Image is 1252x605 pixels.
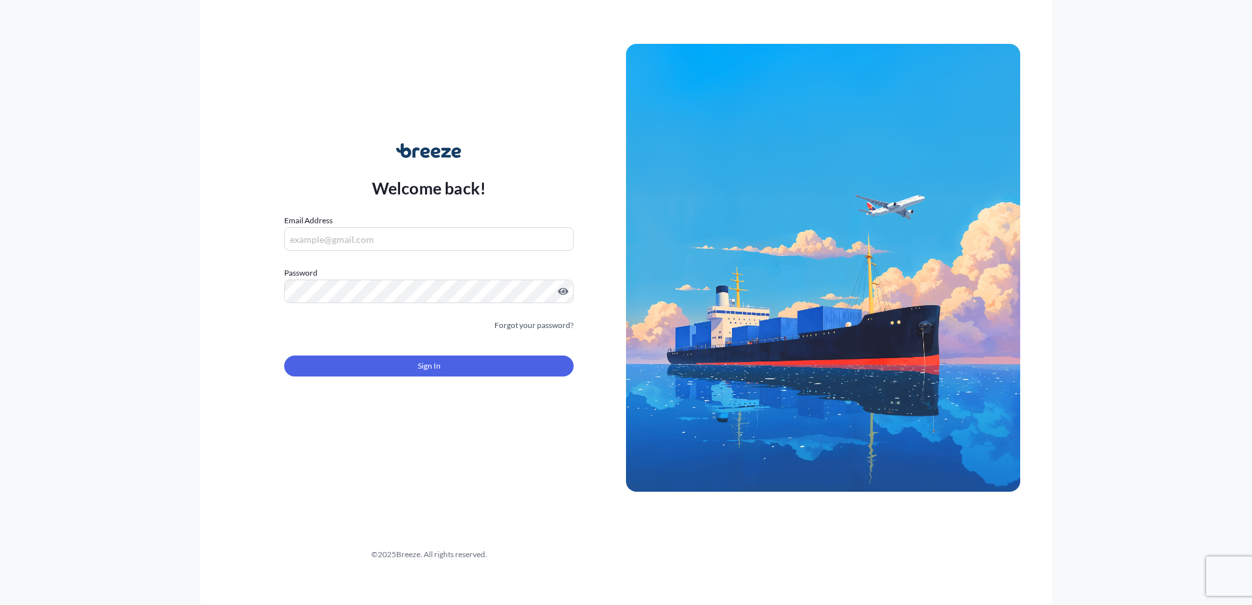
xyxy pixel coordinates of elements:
[232,548,626,561] div: © 2025 Breeze. All rights reserved.
[494,319,574,332] a: Forgot your password?
[372,177,487,198] p: Welcome back!
[284,214,333,227] label: Email Address
[284,356,574,376] button: Sign In
[284,227,574,251] input: example@gmail.com
[284,266,574,280] label: Password
[558,286,568,297] button: Show password
[626,44,1020,492] img: Ship illustration
[418,359,441,373] span: Sign In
